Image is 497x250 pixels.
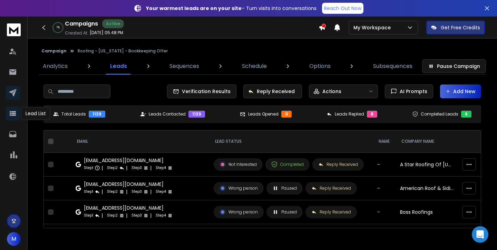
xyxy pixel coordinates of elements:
[396,200,458,224] td: Boss Roofings
[385,84,433,98] button: AI Prompts
[167,84,236,98] button: Verification Results
[90,30,123,36] p: [DATE] 05:48 PM
[396,153,458,177] td: A Star Roofing Of [US_STATE]
[57,26,60,30] p: 1 %
[84,181,173,188] div: [EMAIL_ADDRESS][DOMAIN_NAME]
[106,58,131,74] a: Leads
[131,212,142,219] p: Step 3
[318,162,358,167] div: Reply Received
[21,107,50,120] div: Lead List
[41,48,67,54] button: Campaign
[220,185,258,191] div: Wrong person
[373,153,396,177] td: -
[61,111,86,117] p: Total Leads
[311,209,351,215] div: Reply Received
[335,111,364,117] p: Leads Replied
[101,188,103,195] p: |
[311,186,351,191] div: Reply Received
[188,111,205,118] div: 1139
[146,5,316,12] p: – Turn visits into conversations
[426,21,485,34] button: Get Free Credits
[353,24,393,31] p: My Workspace
[397,88,427,95] span: AI Prompts
[84,157,173,164] div: [EMAIL_ADDRESS][DOMAIN_NAME]
[248,111,279,117] p: Leads Opened
[257,88,295,95] p: Reply Received
[220,161,257,168] div: Not Interested
[281,111,292,118] div: 0
[373,224,396,248] td: -
[373,200,396,224] td: -
[440,84,481,98] button: Add New
[369,58,417,74] a: Subsequences
[373,62,412,70] p: Subsequences
[156,164,166,171] p: Step 4
[242,62,267,70] p: Schedule
[102,19,124,28] div: Active
[84,164,93,171] p: Step 1
[305,58,335,74] a: Options
[110,62,127,70] p: Leads
[65,30,88,36] p: Created At:
[84,212,93,219] p: Step 1
[101,164,103,171] p: |
[156,212,166,219] p: Step 4
[107,164,118,171] p: Step 2
[156,188,166,195] p: Step 4
[78,48,168,54] p: Roofing - [US_STATE] - Bookkeeping Offer
[146,5,242,12] strong: Your warmest leads are on your site
[396,177,458,200] td: American Roof & Siding
[461,111,471,118] div: 6
[271,161,304,168] div: Completed
[373,177,396,200] td: -
[322,3,363,14] a: Reach Out Now
[272,209,297,215] div: Paused
[441,24,480,31] p: Get Free Credits
[150,212,152,219] p: |
[324,5,361,12] p: Reach Out Now
[107,188,118,195] p: Step 2
[7,232,21,246] button: M
[421,111,458,117] p: Completed Leads
[126,188,127,195] p: |
[43,62,68,70] p: Analytics
[131,164,142,171] p: Step 3
[396,224,458,248] td: [PERSON_NAME] Roofing
[7,23,21,36] img: logo
[272,185,297,191] div: Paused
[396,130,458,153] th: Company Name
[322,88,341,95] p: Actions
[149,111,186,117] p: Leads Contacted
[373,130,396,153] th: NAME
[150,164,152,171] p: |
[126,212,127,219] p: |
[422,59,486,73] button: Pause Campaign
[107,212,118,219] p: Step 2
[101,212,103,219] p: |
[367,111,377,118] div: 8
[179,88,231,95] span: Verification Results
[150,188,152,195] p: |
[238,58,271,74] a: Schedule
[472,226,488,243] div: Open Intercom Messenger
[65,20,98,28] h1: Campaigns
[39,58,72,74] a: Analytics
[131,188,142,195] p: Step 3
[89,111,105,118] div: 1139
[126,164,127,171] p: |
[309,62,331,70] p: Options
[71,130,209,153] th: EMAIL
[220,209,258,215] div: Wrong person
[165,58,203,74] a: Sequences
[84,204,173,211] div: [EMAIL_ADDRESS][DOMAIN_NAME]
[84,188,93,195] p: Step 1
[209,130,373,153] th: LEAD STATUS
[169,62,199,70] p: Sequences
